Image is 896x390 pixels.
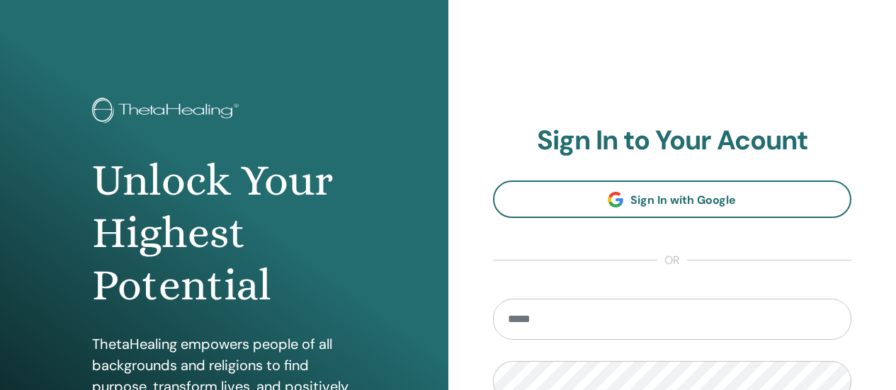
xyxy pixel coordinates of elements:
span: or [657,252,687,269]
span: Sign In with Google [630,193,736,207]
h1: Unlock Your Highest Potential [92,154,356,312]
h2: Sign In to Your Acount [493,125,852,157]
a: Sign In with Google [493,180,852,218]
